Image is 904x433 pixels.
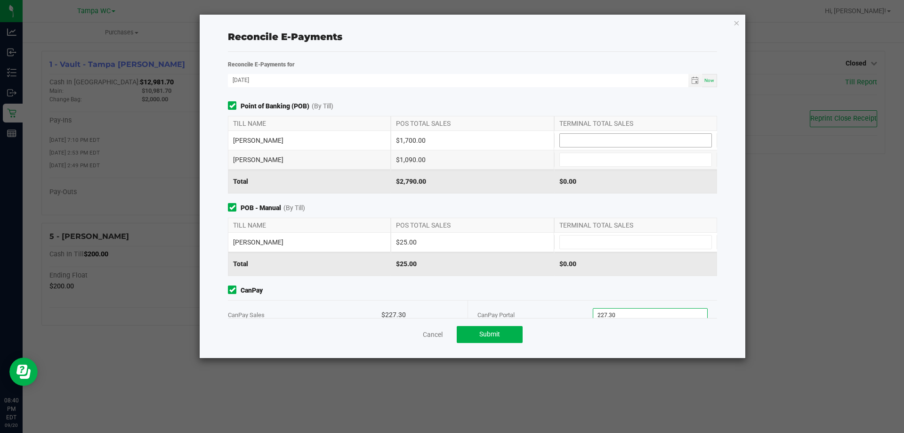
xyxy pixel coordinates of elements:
[228,170,391,193] div: Total
[228,218,391,232] div: TILL NAME
[228,252,391,276] div: Total
[241,203,281,213] strong: POB - Manual
[228,150,391,169] div: [PERSON_NAME]
[477,311,515,319] span: CanPay Portal
[241,101,309,111] strong: Point of Banking (POB)
[228,131,391,150] div: [PERSON_NAME]
[554,170,717,193] div: $0.00
[312,101,333,111] span: (By Till)
[381,301,458,329] div: $227.30
[228,286,241,295] form-toggle: Include in reconciliation
[391,116,554,131] div: POS TOTAL SALES
[228,101,241,111] form-toggle: Include in reconciliation
[554,218,717,232] div: TERMINAL TOTAL SALES
[704,78,714,83] span: Now
[457,326,523,343] button: Submit
[228,233,391,252] div: [PERSON_NAME]
[423,330,443,339] a: Cancel
[228,30,717,44] div: Reconcile E-Payments
[228,116,391,131] div: TILL NAME
[391,131,554,150] div: $1,700.00
[391,150,554,169] div: $1,090.00
[228,61,295,68] strong: Reconcile E-Payments for
[391,252,554,276] div: $25.00
[228,203,241,213] form-toggle: Include in reconciliation
[554,252,717,276] div: $0.00
[479,330,500,338] span: Submit
[554,116,717,131] div: TERMINAL TOTAL SALES
[228,74,688,86] input: Date
[241,286,263,295] strong: CanPay
[391,170,554,193] div: $2,790.00
[688,74,702,87] span: Toggle calendar
[391,233,554,252] div: $25.00
[228,311,265,319] span: CanPay Sales
[391,218,554,232] div: POS TOTAL SALES
[9,358,38,386] iframe: Resource center
[283,203,305,213] span: (By Till)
